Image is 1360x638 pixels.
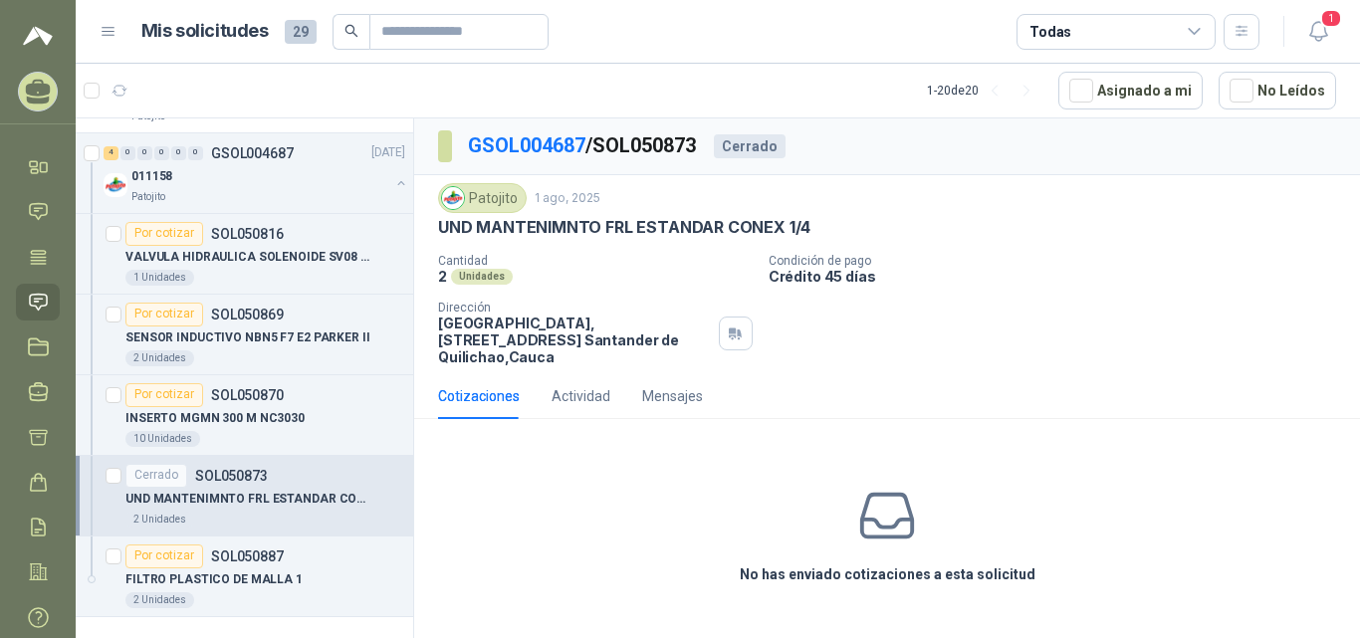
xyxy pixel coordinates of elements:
span: 1 [1320,9,1342,28]
div: Patojito [438,183,527,213]
div: 10 Unidades [125,431,200,447]
a: Por cotizarSOL050887FILTRO PLASTICO DE MALLA 12 Unidades [76,536,413,617]
div: 2 Unidades [125,592,194,608]
p: 2 [438,268,447,285]
a: 4 0 0 0 0 0 GSOL004687[DATE] Company Logo011158Patojito [104,141,409,205]
div: 0 [154,146,169,160]
button: 1 [1300,14,1336,50]
p: INSERTO MGMN 300 M NC3030 [125,409,305,428]
div: Mensajes [642,385,703,407]
p: Crédito 45 días [769,268,1352,285]
button: Asignado a mi [1058,72,1203,109]
a: CerradoSOL050873UND MANTENIMNTO FRL ESTANDAR CONEX 1/42 Unidades [76,456,413,536]
div: 0 [137,146,152,160]
p: [DATE] [371,143,405,162]
p: UND MANTENIMNTO FRL ESTANDAR CONEX 1/4 [125,490,373,509]
p: SOL050869 [211,308,284,321]
div: Cerrado [125,464,187,488]
div: Unidades [451,269,513,285]
div: Por cotizar [125,544,203,568]
p: SOL050870 [211,388,284,402]
p: FILTRO PLASTICO DE MALLA 1 [125,570,303,589]
div: Cerrado [714,134,786,158]
p: UND MANTENIMNTO FRL ESTANDAR CONEX 1/4 [438,217,810,238]
p: Cantidad [438,254,753,268]
div: Por cotizar [125,303,203,326]
p: [GEOGRAPHIC_DATA], [STREET_ADDRESS] Santander de Quilichao , Cauca [438,315,711,365]
h1: Mis solicitudes [141,17,269,46]
p: Condición de pago [769,254,1352,268]
p: / SOL050873 [468,130,698,161]
div: 1 Unidades [125,270,194,286]
p: Patojito [131,189,165,205]
img: Logo peakr [23,24,53,48]
div: 0 [171,146,186,160]
img: Company Logo [442,187,464,209]
a: Por cotizarSOL050816VALVULA HIDRAULICA SOLENOIDE SV08 201 Unidades [76,214,413,295]
div: 0 [188,146,203,160]
a: GSOL004687 [468,133,585,157]
div: Todas [1029,21,1071,43]
div: Actividad [552,385,610,407]
span: 29 [285,20,317,44]
a: Por cotizarSOL050869SENSOR INDUCTIVO NBN5 F7 E2 PARKER II2 Unidades [76,295,413,375]
p: Dirección [438,301,711,315]
div: 2 Unidades [125,512,194,528]
p: SOL050816 [211,227,284,241]
button: No Leídos [1219,72,1336,109]
p: 011158 [131,167,172,186]
div: 1 - 20 de 20 [927,75,1042,106]
div: Por cotizar [125,383,203,407]
span: search [344,24,358,38]
h3: No has enviado cotizaciones a esta solicitud [740,563,1035,585]
p: VALVULA HIDRAULICA SOLENOIDE SV08 20 [125,248,373,267]
p: SOL050873 [195,469,268,483]
p: GSOL004687 [211,146,294,160]
div: 4 [104,146,118,160]
div: Por cotizar [125,222,203,246]
p: SENSOR INDUCTIVO NBN5 F7 E2 PARKER II [125,328,370,347]
div: 0 [120,146,135,160]
div: Cotizaciones [438,385,520,407]
p: SOL050887 [211,549,284,563]
div: 2 Unidades [125,350,194,366]
img: Company Logo [104,173,127,197]
a: Por cotizarSOL050870INSERTO MGMN 300 M NC303010 Unidades [76,375,413,456]
p: 1 ago, 2025 [535,189,600,208]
